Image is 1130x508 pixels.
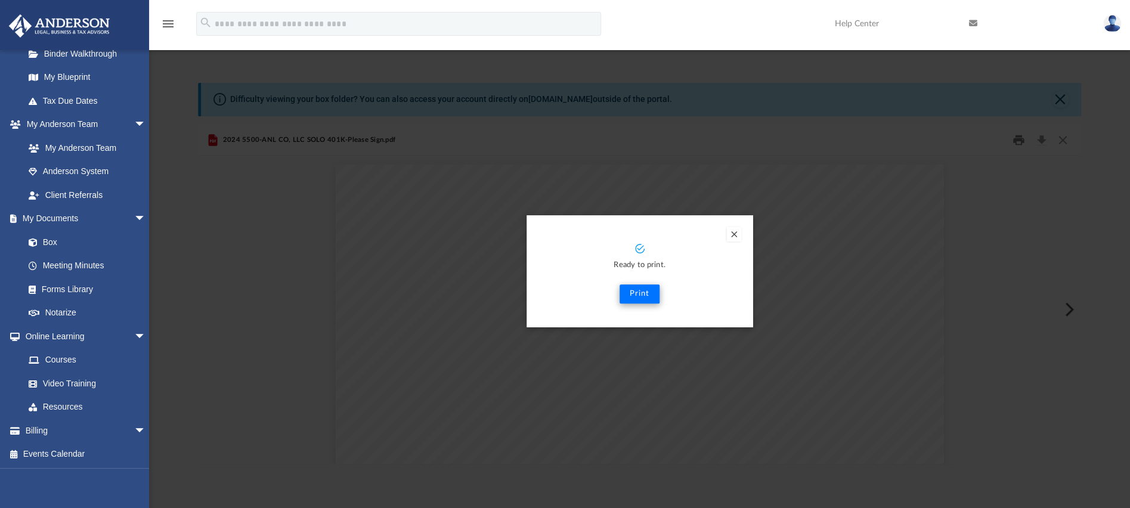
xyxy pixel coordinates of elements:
a: My Anderson Team [17,136,152,160]
i: search [199,16,212,29]
img: Anderson Advisors Platinum Portal [5,14,113,38]
a: Online Learningarrow_drop_down [8,324,158,348]
a: Tax Due Dates [17,89,164,113]
p: Ready to print. [538,259,741,272]
a: My Documentsarrow_drop_down [8,207,158,231]
a: Billingarrow_drop_down [8,419,164,442]
a: Video Training [17,371,152,395]
a: Client Referrals [17,183,158,207]
span: arrow_drop_down [134,419,158,443]
a: Anderson System [17,160,158,184]
img: User Pic [1103,15,1121,32]
span: arrow_drop_down [134,113,158,137]
span: arrow_drop_down [134,207,158,231]
a: Resources [17,395,158,419]
a: Events Calendar [8,442,164,466]
div: Preview [198,125,1081,464]
a: Meeting Minutes [17,254,158,278]
a: Binder Walkthrough [17,42,164,66]
button: Print [620,284,660,303]
a: Forms Library [17,277,152,301]
span: arrow_drop_down [134,324,158,349]
a: Notarize [17,301,158,325]
a: My Blueprint [17,66,158,89]
i: menu [161,17,175,31]
a: Courses [17,348,158,372]
a: Box [17,230,152,254]
a: My Anderson Teamarrow_drop_down [8,113,158,137]
a: menu [161,23,175,31]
